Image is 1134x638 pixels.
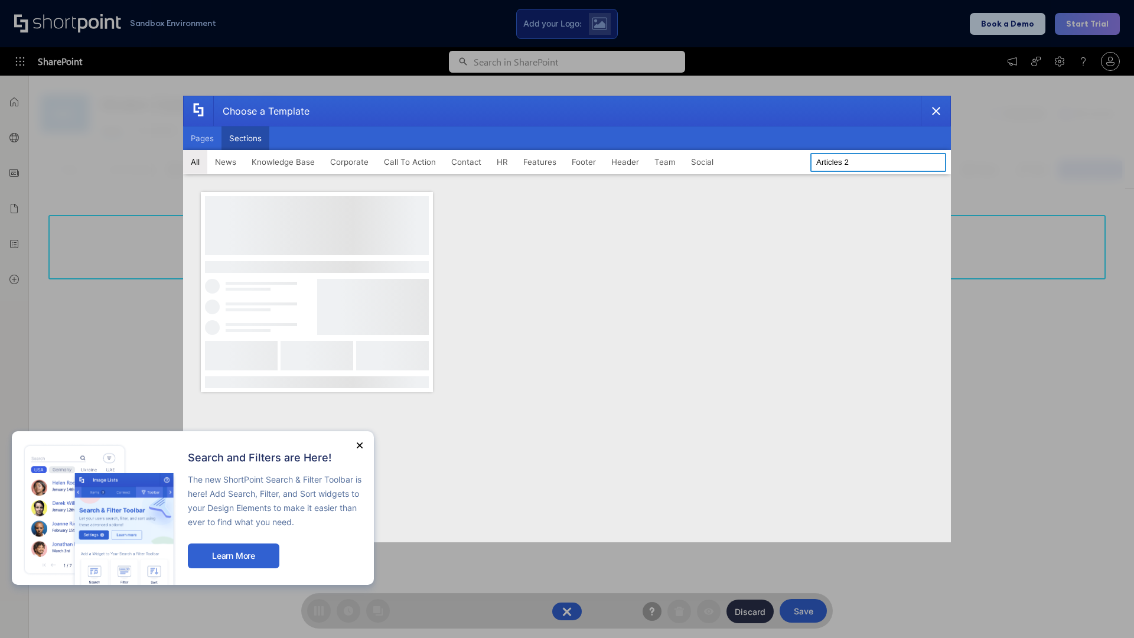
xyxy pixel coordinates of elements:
input: Search [810,153,946,172]
button: All [183,150,207,174]
iframe: Chat Widget [1075,581,1134,638]
div: template selector [183,96,951,542]
button: News [207,150,244,174]
button: Features [516,150,564,174]
button: Corporate [322,150,376,174]
button: Sections [221,126,269,150]
button: Social [683,150,721,174]
button: Footer [564,150,604,174]
button: Learn More [188,543,279,568]
p: The new ShortPoint Search & Filter Toolbar is here! Add Search, Filter, and Sort widgets to your ... [188,473,362,529]
button: Team [647,150,683,174]
button: Contact [444,150,489,174]
button: Knowledge Base [244,150,322,174]
div: Choose a Template [213,96,309,126]
button: Call To Action [376,150,444,174]
button: Header [604,150,647,174]
img: new feature image [24,443,176,585]
button: Pages [183,126,221,150]
h2: Search and Filters are Here! [188,452,362,464]
button: HR [489,150,516,174]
